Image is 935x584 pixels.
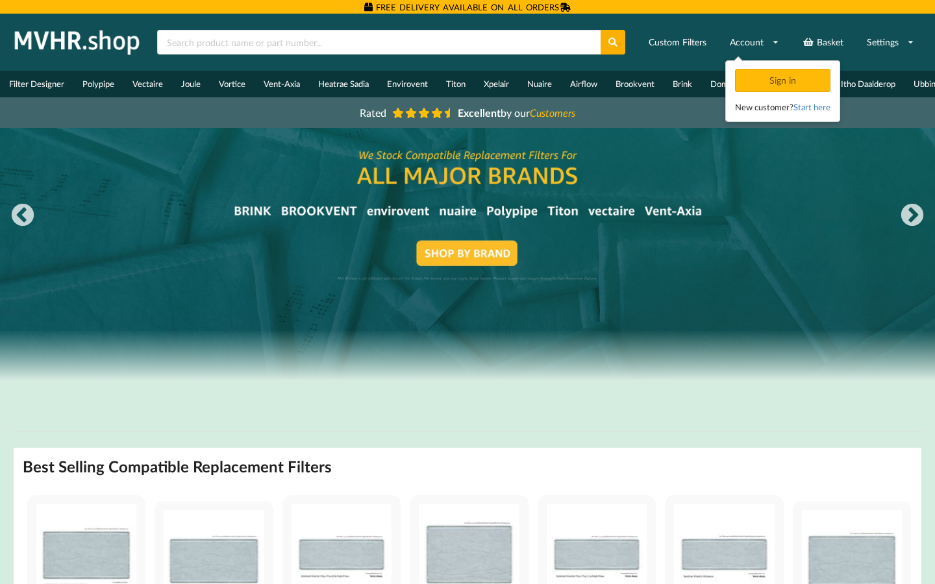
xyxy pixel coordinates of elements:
[172,71,210,97] a: Joule
[794,30,852,54] a: Basket
[255,71,309,97] a: Vent-Axia
[664,71,701,97] a: Brink
[735,75,833,86] a: Sign in
[832,71,904,97] a: Itho Daalderop
[640,30,715,54] a: Custom Filters
[458,106,501,119] b: Excellent
[458,106,575,119] span: by our
[10,203,36,229] button: Previous
[530,106,575,119] i: Customers
[793,102,830,112] a: Start here
[701,71,746,97] a: Domus
[157,30,601,55] input: Search product name or part number...
[23,457,332,477] h2: Best Selling Compatible Replacement Filters
[123,71,172,97] a: Vectaire
[309,71,378,97] a: Heatrae Sadia
[210,71,255,97] a: Vortice
[518,71,561,97] a: Nuaire
[360,106,386,119] span: Rated
[721,30,788,54] a: Account
[899,203,925,229] button: Next
[735,69,830,92] div: Sign in
[735,101,830,114] div: New customer?
[858,30,923,54] a: Settings
[561,71,606,97] a: Airflow
[378,71,437,97] a: Envirovent
[475,71,518,97] a: Xpelair
[437,71,475,97] a: Titon
[73,71,123,97] a: Polypipe
[606,71,664,97] a: Brookvent
[351,102,584,123] a: Rated Excellentby ourCustomers
[9,26,145,58] img: mvhr.shop.png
